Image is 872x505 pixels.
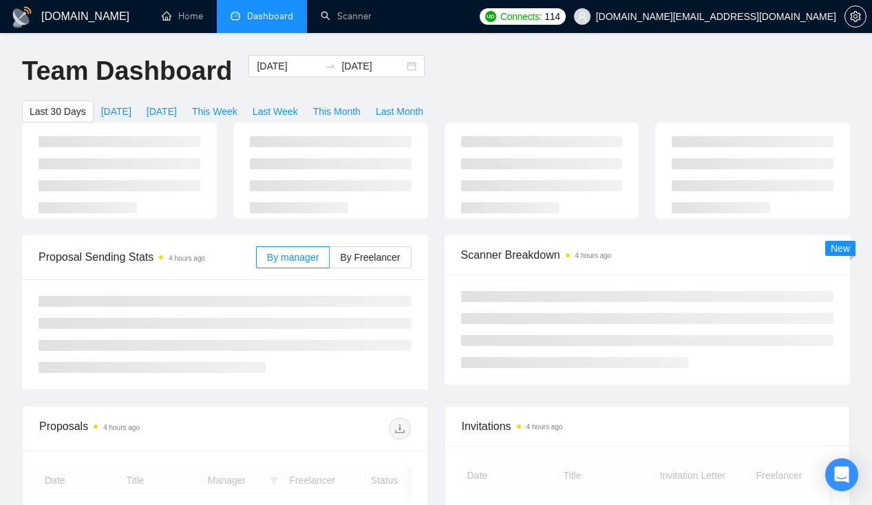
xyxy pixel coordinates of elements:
[527,423,563,431] time: 4 hours ago
[184,100,245,122] button: This Week
[22,100,94,122] button: Last 30 Days
[845,11,866,22] span: setting
[11,6,33,28] img: logo
[577,12,587,21] span: user
[462,418,833,435] span: Invitations
[147,104,177,119] span: [DATE]
[306,100,368,122] button: This Month
[39,418,225,440] div: Proposals
[245,100,306,122] button: Last Week
[500,9,542,24] span: Connects:
[325,61,336,72] span: to
[162,10,203,22] a: homeHome
[94,100,139,122] button: [DATE]
[544,9,560,24] span: 114
[575,252,612,259] time: 4 hours ago
[169,255,205,262] time: 4 hours ago
[321,10,372,22] a: searchScanner
[376,104,423,119] span: Last Month
[485,11,496,22] img: upwork-logo.png
[101,104,131,119] span: [DATE]
[461,246,834,264] span: Scanner Breakdown
[844,11,866,22] a: setting
[30,104,86,119] span: Last 30 Days
[844,6,866,28] button: setting
[139,100,184,122] button: [DATE]
[340,252,400,263] span: By Freelancer
[253,104,298,119] span: Last Week
[831,243,850,254] span: New
[267,252,319,263] span: By manager
[368,100,431,122] button: Last Month
[341,58,404,74] input: End date
[247,10,293,22] span: Dashboard
[231,11,240,21] span: dashboard
[313,104,361,119] span: This Month
[22,55,232,87] h1: Team Dashboard
[257,58,319,74] input: Start date
[39,248,256,266] span: Proposal Sending Stats
[325,61,336,72] span: swap-right
[103,424,140,431] time: 4 hours ago
[825,458,858,491] div: Open Intercom Messenger
[192,104,237,119] span: This Week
